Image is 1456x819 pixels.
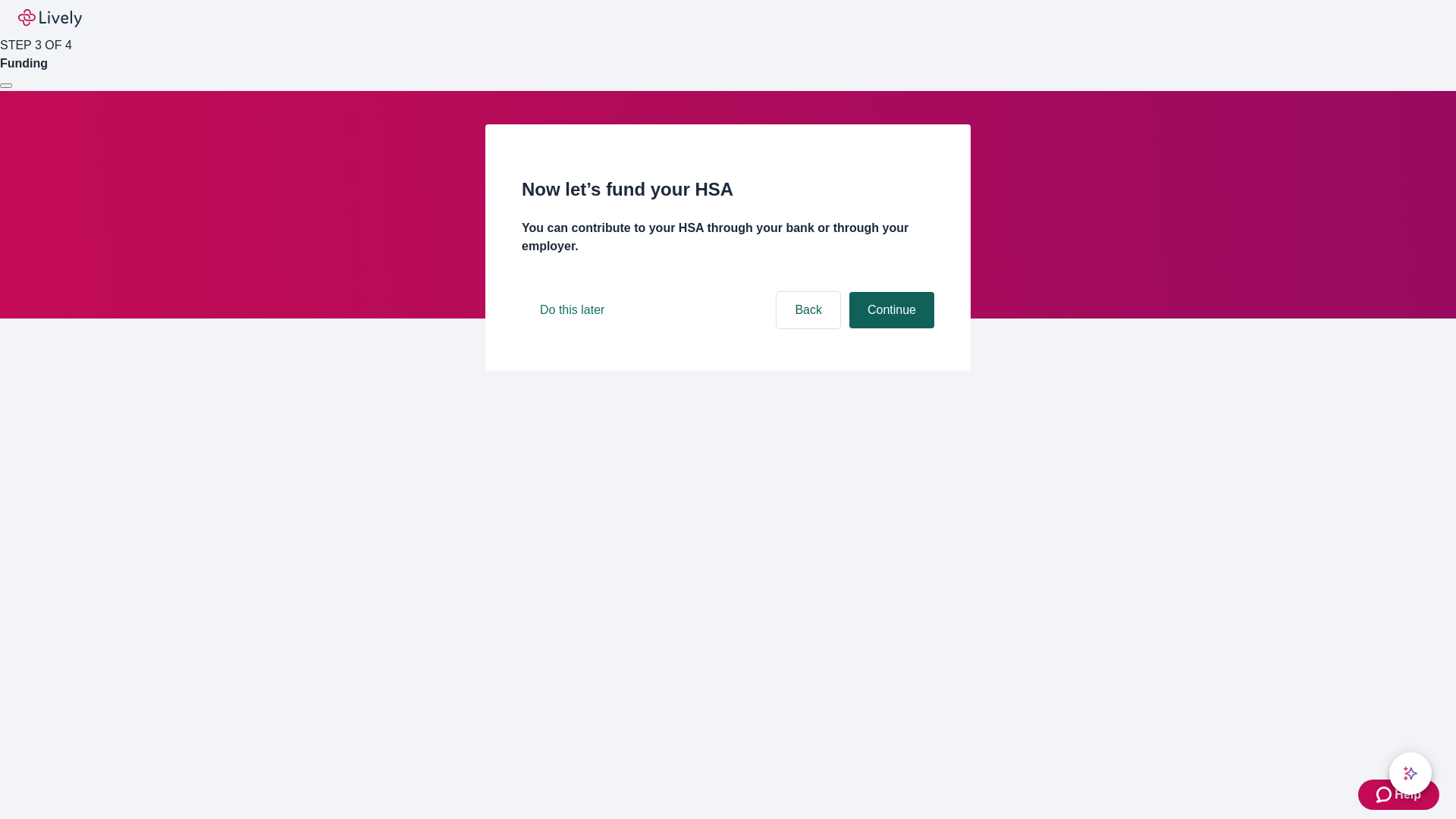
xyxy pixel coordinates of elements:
span: Help [1395,786,1421,804]
svg: Lively AI Assistant [1403,766,1418,781]
button: Continue [849,292,934,328]
svg: Zendesk support icon [1376,786,1395,804]
h4: You can contribute to your HSA through your bank or through your employer. [522,219,934,256]
h2: Now let’s fund your HSA [522,176,934,203]
button: chat [1389,752,1432,795]
button: Back [777,292,840,328]
img: Lively [18,9,82,27]
button: Zendesk support iconHelp [1358,780,1439,810]
button: Do this later [522,292,623,328]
